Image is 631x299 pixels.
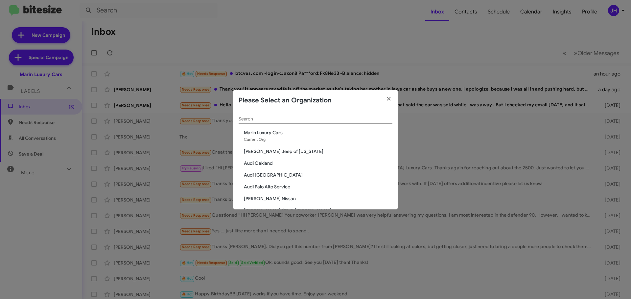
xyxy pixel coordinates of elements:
span: [PERSON_NAME] Jeep of [US_STATE] [244,148,392,155]
span: Audi Oakland [244,160,392,166]
span: Current Org [244,137,266,142]
span: Audi Palo Alto Service [244,183,392,190]
span: [PERSON_NAME] Nissan [244,195,392,202]
h2: Please Select an Organization [239,95,332,106]
span: [PERSON_NAME] CDJR [PERSON_NAME] [244,207,392,214]
span: Marin Luxury Cars [244,129,392,136]
span: Audi [GEOGRAPHIC_DATA] [244,172,392,178]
